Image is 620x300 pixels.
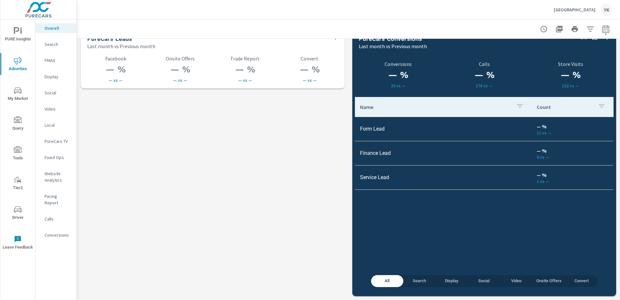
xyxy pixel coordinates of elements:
p: [GEOGRAPHIC_DATA] [554,7,595,13]
p: — vs — [152,78,209,83]
p: Trade Report [217,56,274,61]
span: Tools [2,146,33,162]
div: Conversions [36,230,77,240]
p: Search [45,41,71,48]
div: nav menu [0,19,35,257]
span: Search [407,277,432,285]
span: Onsite Offers [536,277,562,285]
h3: — % [445,70,523,80]
h3: — % [527,70,614,80]
p: — % [537,147,608,155]
p: Local [45,122,71,128]
button: "Export Report to PDF" [553,23,566,36]
h3: — % [87,64,144,75]
button: Print Report [568,23,581,36]
p: Calls [45,216,71,222]
p: 176 vs — [445,83,523,88]
p: Store Visits [527,61,614,67]
p: Facebook [87,56,144,61]
p: Video [45,106,71,112]
p: Fixed Ops [45,154,71,161]
span: All [375,277,399,285]
span: PURE Insights [2,27,33,43]
p: — vs — [281,78,338,83]
p: — % [537,171,608,179]
span: Video [504,277,529,285]
span: Social [472,277,496,285]
div: YK [601,4,612,16]
p: Count [537,104,593,110]
div: Fixed Ops [36,153,77,162]
p: Convert [281,56,338,61]
span: Tier2 [2,176,33,192]
p: Overall [45,25,71,31]
div: Overall [36,23,77,33]
span: Query [2,116,33,132]
p: Pacing Report [45,193,71,206]
p: Calls [445,61,523,67]
div: Search [36,39,77,49]
p: — % [537,123,608,130]
span: My Market [2,87,33,102]
p: Display [45,73,71,80]
div: Local [36,120,77,130]
p: Last month vs Previous month [359,42,427,50]
div: PureCars TV [36,136,77,146]
p: — vs — [217,78,274,83]
p: 11 vs — [537,130,608,135]
p: Conversions [45,232,71,238]
div: Calls [36,214,77,224]
p: — vs — [87,78,144,83]
p: 8 vs — [537,155,608,160]
p: PureCars TV [45,138,71,145]
p: Website Analytics [45,170,71,183]
div: Video [36,104,77,114]
p: Onsite Offers [152,56,209,61]
div: Social [36,88,77,98]
div: PMAX [36,56,77,65]
h3: — % [217,64,274,75]
h3: — % [359,70,437,80]
td: Form Lead [355,121,532,137]
h3: — % [281,64,338,75]
td: Finance Lead [355,145,532,161]
p: 132 vs — [527,83,614,88]
h3: — % [152,64,209,75]
p: Social [45,90,71,96]
span: Display [439,277,464,285]
p: Conversions [359,61,437,67]
div: Website Analytics [36,169,77,185]
p: Name [360,104,511,110]
button: Select Date Range [599,23,612,36]
td: Service Lead [355,169,532,186]
p: PMAX [45,57,71,64]
p: 20 vs — [359,83,437,88]
button: Apply Filters [584,23,597,36]
span: Driver [2,206,33,221]
p: Last month vs Previous month [87,42,155,50]
div: Pacing Report [36,191,77,208]
span: Leave Feedback [2,235,33,251]
span: Advertise [2,57,33,73]
span: Convert [569,277,594,285]
p: 1 vs — [537,179,608,184]
div: Display [36,72,77,81]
